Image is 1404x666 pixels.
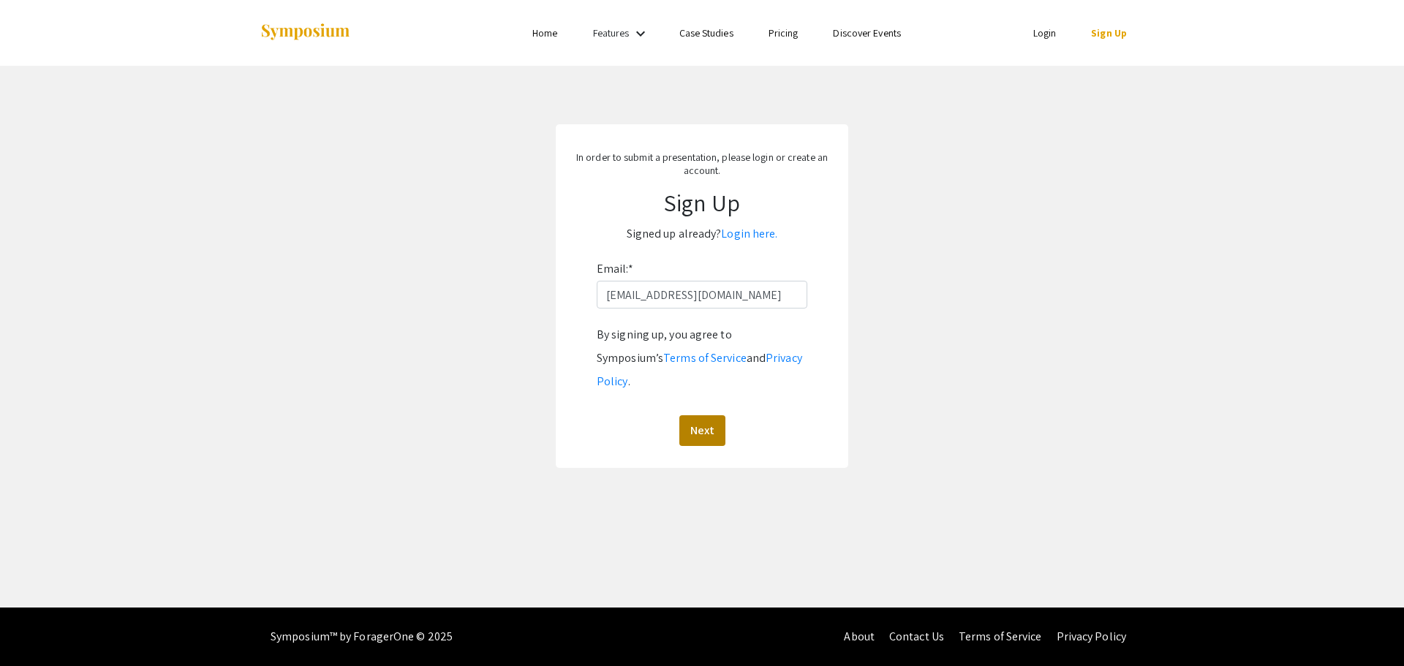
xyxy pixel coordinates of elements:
a: Terms of Service [663,350,747,366]
p: In order to submit a presentation, please login or create an account. [570,151,834,177]
a: Discover Events [833,26,901,39]
a: Terms of Service [959,629,1042,644]
a: Privacy Policy [1057,629,1126,644]
button: Next [679,415,725,446]
p: Signed up already? [570,222,834,246]
a: Login here. [721,226,777,241]
iframe: Chat [11,600,62,655]
div: By signing up, you agree to Symposium’s and . [597,323,807,393]
a: Contact Us [889,629,944,644]
a: Privacy Policy [597,350,802,389]
mat-icon: Expand Features list [632,25,649,42]
a: Pricing [769,26,799,39]
img: Symposium by ForagerOne [260,23,351,42]
a: About [844,629,875,644]
a: Features [593,26,630,39]
a: Home [532,26,557,39]
label: Email: [597,257,633,281]
a: Case Studies [679,26,733,39]
a: Login [1033,26,1057,39]
a: Sign Up [1091,26,1127,39]
h1: Sign Up [570,189,834,216]
div: Symposium™ by ForagerOne © 2025 [271,608,453,666]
